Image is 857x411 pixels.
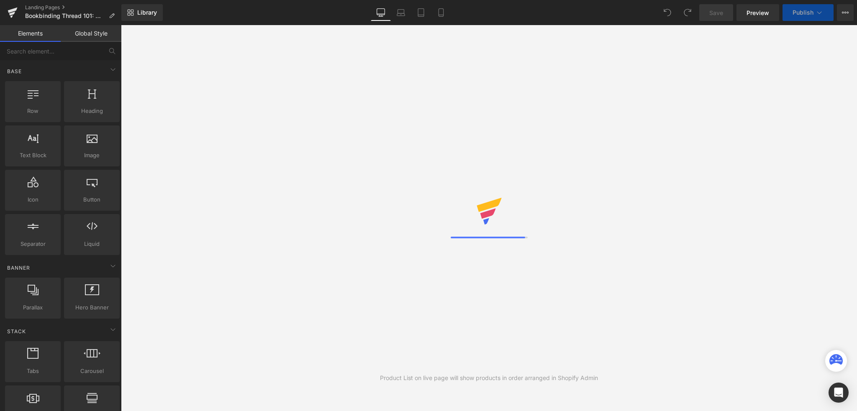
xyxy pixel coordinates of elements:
[829,383,849,403] div: Open Intercom Messenger
[793,9,813,16] span: Publish
[371,4,391,21] a: Desktop
[67,240,117,248] span: Liquid
[25,4,121,11] a: Landing Pages
[679,4,696,21] button: Redo
[8,240,58,248] span: Separator
[137,9,157,16] span: Library
[8,151,58,160] span: Text Block
[67,367,117,375] span: Carousel
[411,4,431,21] a: Tablet
[431,4,451,21] a: Mobile
[67,303,117,312] span: Hero Banner
[67,195,117,204] span: Button
[380,373,598,383] div: Product List on live page will show products in order arranged in Shopify Admin
[8,195,58,204] span: Icon
[736,4,779,21] a: Preview
[8,367,58,375] span: Tabs
[8,107,58,115] span: Row
[8,303,58,312] span: Parallax
[25,13,105,19] span: Bookbinding Thread 101: What You Need to Know - Hemptique
[121,4,163,21] a: New Library
[747,8,769,17] span: Preview
[6,67,23,75] span: Base
[61,25,121,42] a: Global Style
[67,151,117,160] span: Image
[837,4,854,21] button: More
[67,107,117,115] span: Heading
[6,264,31,272] span: Banner
[709,8,723,17] span: Save
[783,4,834,21] button: Publish
[391,4,411,21] a: Laptop
[6,327,27,335] span: Stack
[659,4,676,21] button: Undo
